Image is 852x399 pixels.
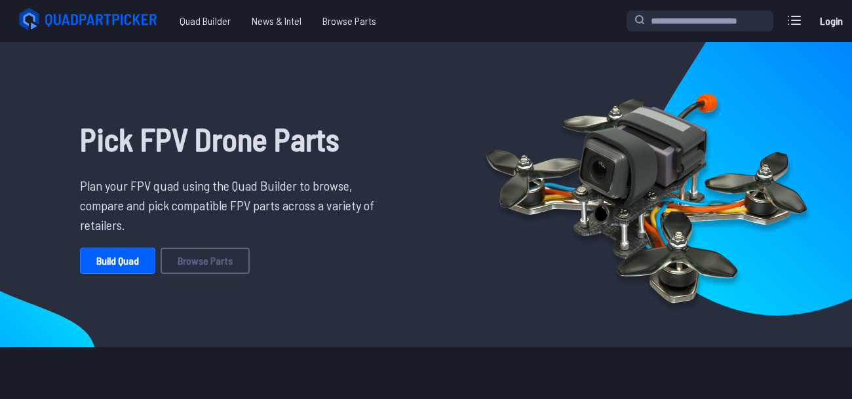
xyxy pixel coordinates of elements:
[161,248,250,274] a: Browse Parts
[312,8,387,34] a: Browse Parts
[815,8,847,34] a: Login
[457,64,835,326] img: Quadcopter
[241,8,312,34] a: News & Intel
[80,176,384,235] p: Plan your FPV quad using the Quad Builder to browse, compare and pick compatible FPV parts across...
[169,8,241,34] a: Quad Builder
[80,115,384,162] h1: Pick FPV Drone Parts
[80,248,155,274] a: Build Quad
